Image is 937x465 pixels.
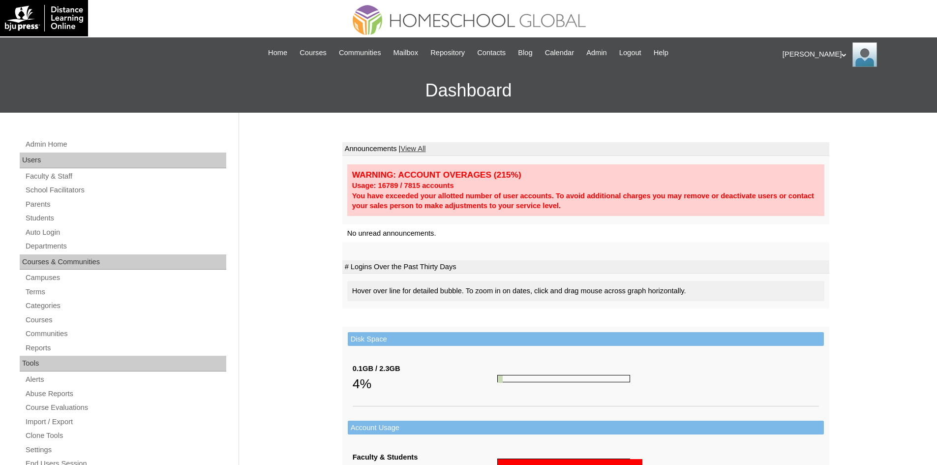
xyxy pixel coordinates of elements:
img: Ariane Ebuen [852,42,877,67]
td: Disk Space [348,332,824,346]
a: View All [400,145,425,153]
td: No unread announcements. [342,224,829,243]
a: Repository [425,47,470,59]
div: 4% [353,374,497,394]
td: Account Usage [348,421,824,435]
a: Departments [25,240,226,252]
span: Repository [430,47,465,59]
a: Admin [581,47,612,59]
span: Admin [586,47,607,59]
a: Admin Home [25,138,226,151]
div: 0.1GB / 2.3GB [353,364,497,374]
a: Categories [25,300,226,312]
a: Campuses [25,272,226,284]
a: Students [25,212,226,224]
td: # Logins Over the Past Thirty Days [342,260,829,274]
a: Auto Login [25,226,226,239]
a: Calendar [540,47,579,59]
div: You have exceeded your allotted number of user accounts. To avoid additional charges you may remo... [352,191,819,211]
a: Abuse Reports [25,388,226,400]
a: Logout [614,47,646,59]
a: Alerts [25,373,226,386]
a: Settings [25,444,226,456]
a: Contacts [472,47,511,59]
div: Courses & Communities [20,254,226,270]
a: Courses [295,47,332,59]
a: Courses [25,314,226,326]
div: Users [20,153,226,168]
a: Communities [25,328,226,340]
span: Calendar [545,47,574,59]
a: Blog [513,47,537,59]
span: Communities [339,47,381,59]
a: Communities [334,47,386,59]
span: Contacts [477,47,506,59]
div: Faculty & Students [353,452,497,463]
td: Announcements | [342,142,829,156]
div: [PERSON_NAME] [783,42,927,67]
span: Logout [619,47,641,59]
a: Mailbox [389,47,423,59]
a: Course Evaluations [25,402,226,414]
a: Reports [25,342,226,354]
a: Faculty & Staff [25,170,226,183]
h3: Dashboard [5,68,932,113]
span: Mailbox [393,47,419,59]
a: Terms [25,286,226,298]
a: School Facilitators [25,184,226,196]
img: logo-white.png [5,5,83,31]
div: Tools [20,356,226,372]
a: Clone Tools [25,430,226,442]
a: Import / Export [25,416,226,428]
span: Blog [518,47,532,59]
span: Help [654,47,668,59]
a: Home [263,47,292,59]
span: Home [268,47,287,59]
a: Parents [25,198,226,211]
strong: Usage: 16789 / 7815 accounts [352,182,454,189]
a: Help [649,47,673,59]
div: WARNING: ACCOUNT OVERAGES (215%) [352,169,819,181]
span: Courses [300,47,327,59]
div: Hover over line for detailed bubble. To zoom in on dates, click and drag mouse across graph horiz... [347,281,824,301]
